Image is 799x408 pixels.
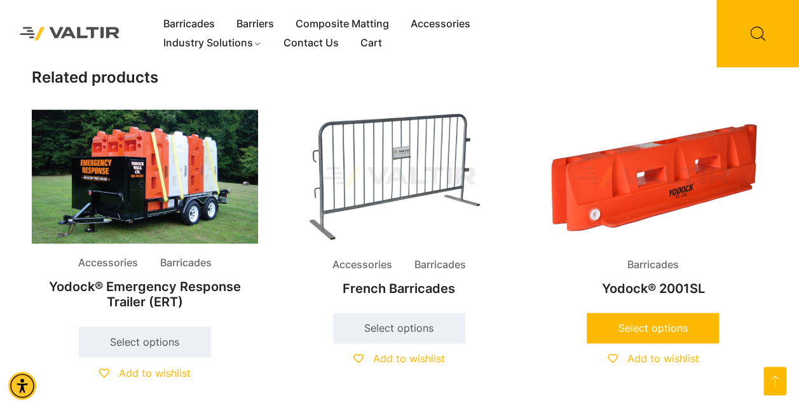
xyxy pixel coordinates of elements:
[32,69,767,87] h2: Related products
[32,109,258,316] a: Accessories BarricadesYodock® Emergency Response Trailer (ERT)
[627,352,699,365] span: Add to wishlist
[151,254,221,273] span: Barricades
[323,255,402,275] span: Accessories
[286,275,512,303] h2: French Barricades
[540,109,766,303] a: BarricadesYodock® 2001SL
[607,352,699,365] a: Add to wishlist
[618,255,688,275] span: Barricades
[286,109,512,303] a: Accessories BarricadesFrench Barricades
[99,366,191,379] a: Add to wishlist
[153,15,226,34] a: Barricades
[153,34,273,53] a: Industry Solutions
[8,372,36,400] div: Accessibility Menu
[226,15,285,34] a: Barriers
[286,109,512,245] img: Accessories
[353,352,445,365] a: Add to wishlist
[69,254,147,273] span: Accessories
[285,15,400,34] a: Composite Matting
[333,313,465,343] a: Select options for “French Barricades”
[272,34,349,53] a: Contact Us
[400,15,481,34] a: Accessories
[540,109,766,245] img: Barricades
[405,255,475,275] span: Barricades
[119,366,191,379] span: Add to wishlist
[373,352,445,365] span: Add to wishlist
[10,17,130,51] img: Valtir Rentals
[763,367,786,395] a: Open this option
[587,313,719,343] a: Select options for “Yodock® 2001SL”
[349,34,392,53] a: Cart
[32,273,258,316] h2: Yodock® Emergency Response Trailer (ERT)
[79,327,211,357] a: Select options for “Yodock® Emergency Response Trailer (ERT)”
[32,109,258,243] img: Accessories
[540,275,766,303] h2: Yodock® 2001SL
